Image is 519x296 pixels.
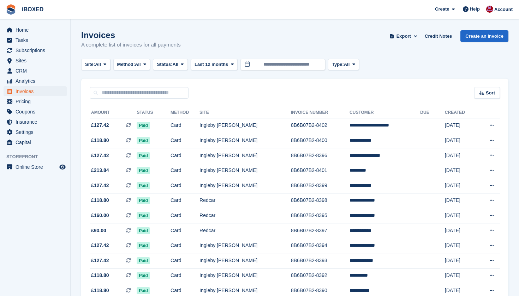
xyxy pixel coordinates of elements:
th: Invoice Number [291,107,350,118]
td: [DATE] [445,238,477,253]
td: Card [171,193,199,208]
td: Card [171,223,199,238]
span: All [135,61,141,68]
span: Status: [157,61,172,68]
td: [DATE] [445,253,477,269]
span: £90.00 [91,227,106,234]
span: CRM [16,66,58,76]
span: Pricing [16,97,58,106]
td: [DATE] [445,118,477,133]
span: Insurance [16,117,58,127]
button: Site: All [81,59,111,70]
span: Paid [137,242,150,249]
span: Coupons [16,107,58,117]
a: menu [4,162,67,172]
span: £127.42 [91,242,109,249]
td: 8B6B07B2-8398 [291,193,350,208]
span: Paid [137,257,150,264]
td: [DATE] [445,163,477,178]
td: 8B6B07B2-8397 [291,223,350,238]
img: Amanda Forder [486,6,493,13]
span: All [344,61,350,68]
th: Due [420,107,445,118]
button: Last 12 months [191,59,238,70]
span: £213.84 [91,167,109,174]
a: menu [4,127,67,137]
td: [DATE] [445,133,477,148]
th: Customer [350,107,420,118]
span: Paid [137,287,150,294]
button: Type: All [328,59,359,70]
td: Ingleby [PERSON_NAME] [199,178,291,193]
span: Paid [137,197,150,204]
span: £118.80 [91,137,109,144]
td: Card [171,268,199,283]
span: £118.80 [91,287,109,294]
td: Card [171,133,199,148]
a: menu [4,137,67,147]
td: Redcar [199,223,291,238]
td: 8B6B07B2-8399 [291,178,350,193]
td: Card [171,178,199,193]
a: menu [4,107,67,117]
a: menu [4,97,67,106]
span: Paid [137,152,150,159]
img: stora-icon-8386f47178a22dfd0bd8f6a31ec36ba5ce8667c1dd55bd0f319d3a0aa187defe.svg [6,4,16,15]
td: Ingleby [PERSON_NAME] [199,148,291,163]
span: £118.80 [91,197,109,204]
span: Export [396,33,411,40]
a: menu [4,35,67,45]
a: menu [4,86,67,96]
td: [DATE] [445,268,477,283]
span: Invoices [16,86,58,96]
th: Status [137,107,171,118]
span: All [173,61,179,68]
td: Ingleby [PERSON_NAME] [199,163,291,178]
a: menu [4,56,67,66]
td: Ingleby [PERSON_NAME] [199,118,291,133]
td: [DATE] [445,223,477,238]
span: Help [470,6,480,13]
span: Storefront [6,153,70,160]
a: Credit Notes [422,30,455,42]
a: Create an Invoice [460,30,508,42]
th: Site [199,107,291,118]
span: Settings [16,127,58,137]
span: Type: [332,61,344,68]
button: Method: All [113,59,150,70]
td: Card [171,238,199,253]
span: Paid [137,272,150,279]
span: Method: [117,61,135,68]
td: 8B6B07B2-8400 [291,133,350,148]
span: £160.00 [91,212,109,219]
a: menu [4,76,67,86]
span: £127.42 [91,182,109,189]
td: [DATE] [445,178,477,193]
td: Card [171,148,199,163]
span: Paid [137,212,150,219]
span: Subscriptions [16,45,58,55]
td: Redcar [199,193,291,208]
button: Status: All [153,59,187,70]
span: Paid [137,167,150,174]
td: Card [171,253,199,269]
td: [DATE] [445,148,477,163]
a: menu [4,117,67,127]
td: [DATE] [445,193,477,208]
span: Last 12 months [195,61,228,68]
h1: Invoices [81,30,181,40]
td: 8B6B07B2-8392 [291,268,350,283]
span: Create [435,6,449,13]
span: Sort [486,90,495,97]
span: Site: [85,61,95,68]
span: Sites [16,56,58,66]
td: Card [171,118,199,133]
span: Home [16,25,58,35]
span: Online Store [16,162,58,172]
td: 8B6B07B2-8401 [291,163,350,178]
span: £127.42 [91,257,109,264]
a: menu [4,45,67,55]
span: Account [494,6,513,13]
span: Paid [137,227,150,234]
span: £118.80 [91,272,109,279]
